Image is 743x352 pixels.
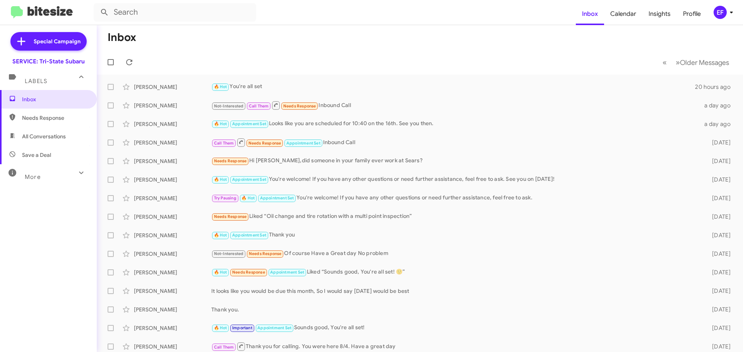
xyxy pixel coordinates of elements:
span: Appointment Set [260,196,294,201]
div: 20 hours ago [695,83,737,91]
div: Hi [PERSON_NAME],did someone in your family ever work at Sears? [211,156,700,165]
span: Appointment Set [286,141,320,146]
div: [DATE] [700,176,737,184]
div: a day ago [700,102,737,109]
span: Special Campaign [34,37,80,45]
span: Appointment Set [232,233,266,238]
div: [PERSON_NAME] [134,176,211,184]
span: Appointment Set [232,177,266,182]
button: EF [707,6,734,19]
button: Next [671,54,734,70]
button: Previous [658,54,671,70]
div: Liked “Sounds good, You're all set! 🙂” [211,268,700,277]
span: Not-Interested [214,251,244,256]
a: Inbox [576,3,604,25]
a: Special Campaign [10,32,87,51]
div: EF [714,6,727,19]
span: 🔥 Hot [214,270,227,275]
div: [PERSON_NAME] [134,139,211,146]
div: [PERSON_NAME] [134,250,211,258]
div: You're welcome! If you have any other questions or need further assistance, feel free to ask. [211,194,700,202]
a: Calendar [604,3,642,25]
span: Call Them [214,345,234,350]
span: 🔥 Hot [214,177,227,182]
span: Appointment Set [232,121,266,126]
input: Search [94,3,256,22]
div: [PERSON_NAME] [134,287,211,295]
span: Try Pausing [214,196,236,201]
div: [DATE] [700,250,737,258]
span: Call Them [214,141,234,146]
span: Needs Response [22,114,88,122]
div: [DATE] [700,269,737,276]
span: Needs Response [248,141,281,146]
span: Needs Response [214,158,247,163]
span: All Conversations [22,133,66,140]
nav: Page navigation example [658,54,734,70]
div: [DATE] [700,194,737,202]
span: Appointment Set [270,270,304,275]
div: [DATE] [700,306,737,313]
div: [PERSON_NAME] [134,231,211,239]
div: You're welcome! If you have any other questions or need further assistance, feel free to ask. See... [211,175,700,184]
span: Needs Response [214,214,247,219]
div: Liked “Oil change and tire rotation with a multi point inspection” [211,212,700,221]
h1: Inbox [108,31,136,44]
div: You're all set [211,82,695,91]
a: Profile [677,3,707,25]
span: Older Messages [680,58,729,67]
div: [DATE] [700,231,737,239]
div: [DATE] [700,157,737,165]
div: [PERSON_NAME] [134,194,211,202]
span: Appointment Set [257,325,291,330]
span: 🔥 Hot [214,84,227,89]
div: [PERSON_NAME] [134,157,211,165]
div: [PERSON_NAME] [134,213,211,221]
span: 🔥 Hot [214,233,227,238]
div: It looks like you would be due this month, So I would say [DATE] would be best [211,287,700,295]
span: Call Them [249,104,269,109]
div: Thank you for calling. You were here 8/4. Have a great day [211,342,700,351]
span: 🔥 Hot [241,196,255,201]
div: [PERSON_NAME] [134,83,211,91]
div: [DATE] [700,213,737,221]
div: Inbound Call [211,138,700,147]
div: [DATE] [700,324,737,332]
div: Inbound Call [211,100,700,110]
span: Save a Deal [22,151,51,159]
span: Needs Response [283,104,316,109]
span: Important [232,325,252,330]
div: Sounds good, You're all set! [211,323,700,332]
span: Needs Response [232,270,265,275]
span: 🔥 Hot [214,121,227,126]
span: More [25,173,41,180]
div: [DATE] [700,287,737,295]
div: [PERSON_NAME] [134,306,211,313]
div: SERVICE: Tri-State Subaru [12,58,85,65]
div: a day ago [700,120,737,128]
a: Insights [642,3,677,25]
div: [PERSON_NAME] [134,343,211,350]
div: [DATE] [700,139,737,146]
div: [PERSON_NAME] [134,324,211,332]
div: [PERSON_NAME] [134,120,211,128]
div: Thank you [211,231,700,240]
span: 🔥 Hot [214,325,227,330]
span: « [663,58,667,67]
div: [PERSON_NAME] [134,102,211,109]
div: Thank you. [211,306,700,313]
span: Needs Response [249,251,282,256]
span: Not-Interested [214,104,244,109]
div: Of course Have a Great day No problem [211,249,700,258]
div: Looks like you are scheduled for 10:40 on the 16th. See you then. [211,119,700,128]
span: Inbox [22,95,88,103]
span: Labels [25,78,47,85]
div: [PERSON_NAME] [134,269,211,276]
div: [DATE] [700,343,737,350]
span: » [676,58,680,67]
